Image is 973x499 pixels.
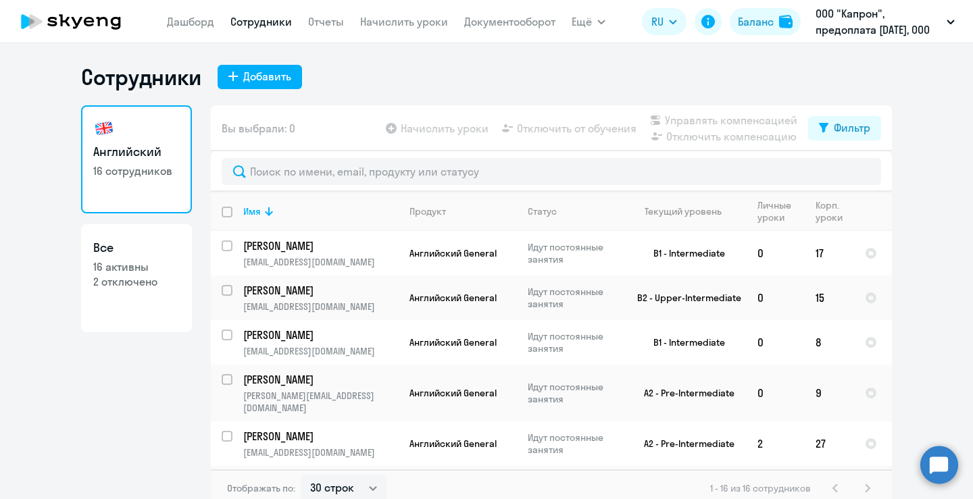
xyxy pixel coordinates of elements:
td: A2 - Pre-Intermediate [621,421,747,466]
a: Дашборд [167,15,214,28]
span: Английский General [409,336,497,348]
a: [PERSON_NAME] [243,283,398,298]
span: Английский General [409,247,497,259]
td: 2 [747,421,805,466]
td: B2 - Upper-Intermediate [621,275,747,320]
div: Фильтр [834,120,870,136]
p: 16 сотрудников [93,163,180,178]
span: 1 - 16 из 16 сотрудников [710,482,811,494]
p: 16 активны [93,259,180,274]
button: Ещё [572,8,605,35]
div: Личные уроки [757,199,804,224]
a: Начислить уроки [360,15,448,28]
div: Статус [528,205,557,217]
p: [EMAIL_ADDRESS][DOMAIN_NAME] [243,300,398,313]
button: Балансbalance [730,8,801,35]
div: Имя [243,205,398,217]
p: [EMAIL_ADDRESS][DOMAIN_NAME] [243,446,398,458]
p: [PERSON_NAME] [243,283,396,298]
img: english [93,117,115,139]
h1: Сотрудники [81,63,201,90]
input: Поиск по имени, email, продукту или статусу [222,158,881,185]
img: balance [779,15,793,28]
a: Сотрудники [230,15,292,28]
div: Корп. уроки [816,199,845,224]
td: 27 [805,421,854,466]
td: 17 [805,231,854,275]
p: [EMAIL_ADDRESS][DOMAIN_NAME] [243,256,398,268]
p: Идут постоянные занятия [528,431,620,456]
span: Английский General [409,438,497,450]
span: RU [651,14,664,30]
div: Имя [243,205,261,217]
td: 0 [747,320,805,365]
button: ООО "Капрон", предоплата [DATE], ООО "КАПРОН" [809,5,962,38]
td: 0 [747,231,805,275]
td: 15 [805,275,854,320]
a: Английский16 сотрудников [81,105,192,213]
span: Отображать по: [227,482,295,494]
a: [PERSON_NAME] [243,238,398,253]
p: [PERSON_NAME] [243,429,396,444]
p: Идут постоянные занятия [528,241,620,265]
td: B1 - Intermediate [621,231,747,275]
div: Баланс [738,14,774,30]
p: 2 отключено [93,274,180,289]
div: Текущий уровень [645,205,722,217]
p: Идут постоянные занятия [528,381,620,405]
a: Отчеты [308,15,344,28]
p: [PERSON_NAME][EMAIL_ADDRESS][DOMAIN_NAME] [243,390,398,414]
p: [PERSON_NAME] [243,372,396,387]
p: Идут постоянные занятия [528,330,620,354]
div: Добавить [243,68,291,84]
div: Личные уроки [757,199,795,224]
button: Добавить [218,65,302,89]
span: Вы выбрали: 0 [222,120,295,136]
a: [PERSON_NAME] [243,327,398,342]
a: [PERSON_NAME] [243,372,398,387]
span: Ещё [572,14,592,30]
a: Документооборот [464,15,555,28]
h3: Английский [93,143,180,161]
div: Статус [528,205,620,217]
button: Фильтр [808,116,881,140]
td: 8 [805,320,854,365]
td: 9 [805,365,854,421]
p: Идут постоянные занятия [528,286,620,310]
div: Текущий уровень [632,205,746,217]
a: [PERSON_NAME] [243,429,398,444]
td: A2 - Pre-Intermediate [621,365,747,421]
h3: Все [93,239,180,257]
p: [PERSON_NAME] [243,238,396,253]
a: Все16 активны2 отключено [81,224,192,332]
button: RU [642,8,687,35]
span: Английский General [409,292,497,304]
td: B1 - Intermediate [621,320,747,365]
p: ООО "Капрон", предоплата [DATE], ООО "КАПРОН" [816,5,941,38]
div: Продукт [409,205,516,217]
p: [PERSON_NAME] [243,327,396,342]
td: 0 [747,365,805,421]
td: 0 [747,275,805,320]
div: Корп. уроки [816,199,853,224]
span: Английский General [409,387,497,399]
p: [EMAIL_ADDRESS][DOMAIN_NAME] [243,345,398,357]
div: Продукт [409,205,446,217]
